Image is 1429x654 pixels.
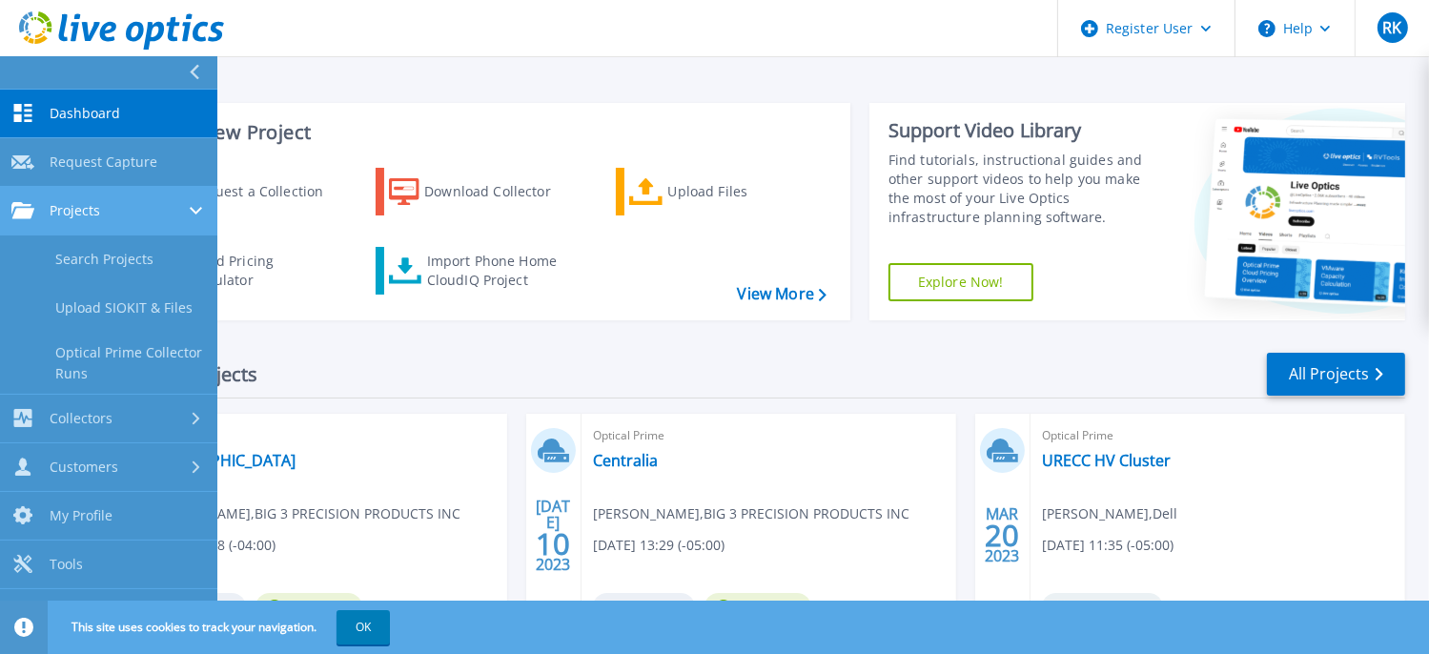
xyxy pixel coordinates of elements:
[427,252,576,290] div: Import Phone Home CloudIQ Project
[888,263,1033,301] a: Explore Now!
[337,610,390,644] button: OK
[50,105,120,122] span: Dashboard
[50,202,100,219] span: Projects
[536,536,570,552] span: 10
[52,610,390,644] span: This site uses cookies to track your navigation.
[50,410,112,427] span: Collectors
[985,527,1019,543] span: 20
[535,501,571,570] div: [DATE] 2023
[616,168,828,215] a: Upload Files
[1042,503,1177,524] span: [PERSON_NAME] , Dell
[984,501,1020,570] div: MAR 2023
[593,535,725,556] span: [DATE] 13:29 (-05:00)
[424,173,577,211] div: Download Collector
[888,151,1157,227] div: Find tutorials, instructional guides and other support videos to help you make the most of your L...
[1042,535,1174,556] span: [DATE] 11:35 (-05:00)
[144,425,496,446] span: Optical Prime
[376,168,588,215] a: Download Collector
[50,153,157,171] span: Request Capture
[1042,593,1163,622] span: Anonymous
[135,168,348,215] a: Request a Collection
[187,252,339,290] div: Cloud Pricing Calculator
[190,173,342,211] div: Request a Collection
[593,593,695,622] span: Archived
[1382,20,1401,35] span: RK
[888,118,1157,143] div: Support Video Library
[135,247,348,295] a: Cloud Pricing Calculator
[50,556,83,573] span: Tools
[50,459,118,476] span: Customers
[593,425,945,446] span: Optical Prime
[668,173,821,211] div: Upload Files
[144,503,460,524] span: [PERSON_NAME] , BIG 3 PRECISION PRODUCTS INC
[593,503,909,524] span: [PERSON_NAME] , BIG 3 PRECISION PRODUCTS INC
[144,451,296,470] a: [GEOGRAPHIC_DATA]
[50,507,112,524] span: My Profile
[704,593,811,622] span: Complete
[593,451,658,470] a: Centralia
[738,285,827,303] a: View More
[255,593,362,622] span: Complete
[1267,353,1405,396] a: All Projects
[1042,425,1394,446] span: Optical Prime
[135,122,826,143] h3: Start a New Project
[1042,451,1171,470] a: URECC HV Cluster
